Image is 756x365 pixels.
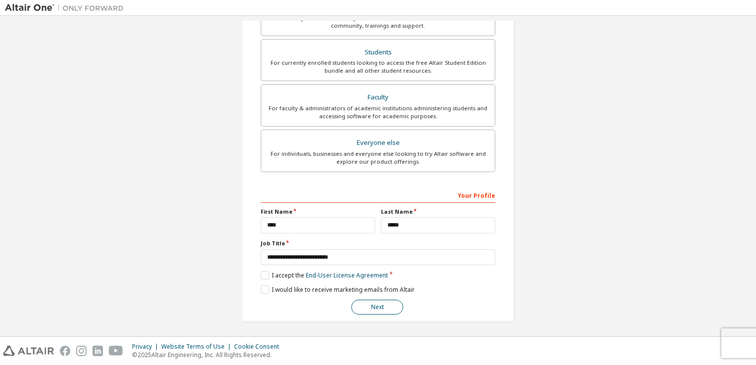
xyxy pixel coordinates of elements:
div: For faculty & administrators of academic institutions administering students and accessing softwa... [267,104,489,120]
label: Last Name [381,208,495,216]
div: For existing customers looking to access software downloads, HPC resources, community, trainings ... [267,14,489,30]
div: Website Terms of Use [161,343,234,351]
div: Everyone else [267,136,489,150]
div: For individuals, businesses and everyone else looking to try Altair software and explore our prod... [267,150,489,166]
button: Next [351,300,403,315]
label: Job Title [261,239,495,247]
img: instagram.svg [76,346,87,356]
div: Your Profile [261,187,495,203]
img: altair_logo.svg [3,346,54,356]
label: I accept the [261,271,388,279]
div: Students [267,46,489,59]
img: youtube.svg [109,346,123,356]
img: facebook.svg [60,346,70,356]
a: End-User License Agreement [306,271,388,279]
div: Privacy [132,343,161,351]
img: linkedin.svg [93,346,103,356]
div: For currently enrolled students looking to access the free Altair Student Edition bundle and all ... [267,59,489,75]
div: Faculty [267,91,489,104]
p: © 2025 Altair Engineering, Inc. All Rights Reserved. [132,351,285,359]
div: Cookie Consent [234,343,285,351]
label: First Name [261,208,375,216]
img: Altair One [5,3,129,13]
label: I would like to receive marketing emails from Altair [261,285,415,294]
